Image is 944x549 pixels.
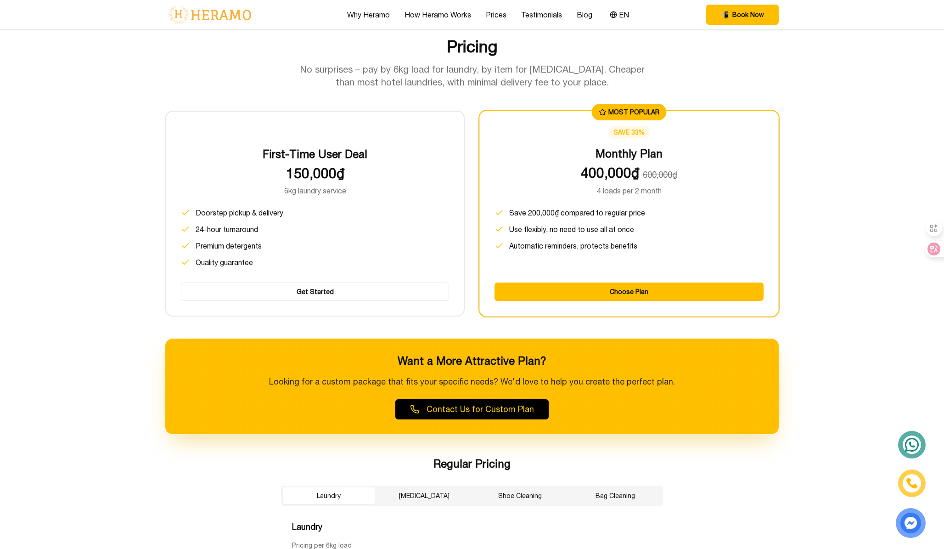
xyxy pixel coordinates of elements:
[509,207,645,218] span: Save 200,000₫ compared to regular price
[494,146,764,161] h3: Monthly Plan
[405,9,471,20] a: How Heramo Works
[165,5,254,24] img: logo-with-text.png
[296,63,648,89] p: No surprises – pay by 6kg load for laundry, by item for [MEDICAL_DATA]. Cheaper than most hotel l...
[474,487,566,504] button: Shoe Cleaning
[286,165,344,181] span: 150,000₫
[494,185,764,196] p: 4 loads per 2 month
[581,164,639,181] span: 400,000₫
[283,487,375,504] button: Laundry
[899,471,924,496] a: phone-icon
[181,283,449,301] button: Get Started
[706,5,779,25] button: phone Book Now
[907,478,917,488] img: phone-icon
[509,240,637,251] span: Automatic reminders, protects benefits
[292,521,652,533] h4: Laundry
[181,147,449,161] h3: First-Time User Deal
[196,240,262,251] span: Premium detergents
[180,375,764,388] p: Looking for a custom package that fits your specific needs? We'd love to help you create the perf...
[607,9,632,21] button: EN
[643,170,677,180] span: 600,000₫
[732,10,764,19] span: Book Now
[180,353,764,368] h3: Want a More Attractive Plan?
[592,104,667,120] div: MOST POPULAR
[608,126,650,139] div: save 33%
[165,37,779,56] h2: Pricing
[486,9,506,20] a: Prices
[577,9,592,20] a: Blog
[196,224,258,235] span: 24-hour turnaround
[196,257,253,268] span: Quality guarantee
[378,487,470,504] button: [MEDICAL_DATA]
[509,224,634,235] span: Use flexibly, no need to use all at once
[281,456,663,471] h3: Regular Pricing
[181,185,449,196] p: 6kg laundry service
[521,9,562,20] a: Testimonials
[347,9,390,20] a: Why Heramo
[395,399,549,419] button: Contact Us for Custom Plan
[196,207,283,218] span: Doorstep pickup & delivery
[721,10,729,19] span: phone
[494,283,764,301] button: Choose Plan
[569,487,661,504] button: Bag Cleaning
